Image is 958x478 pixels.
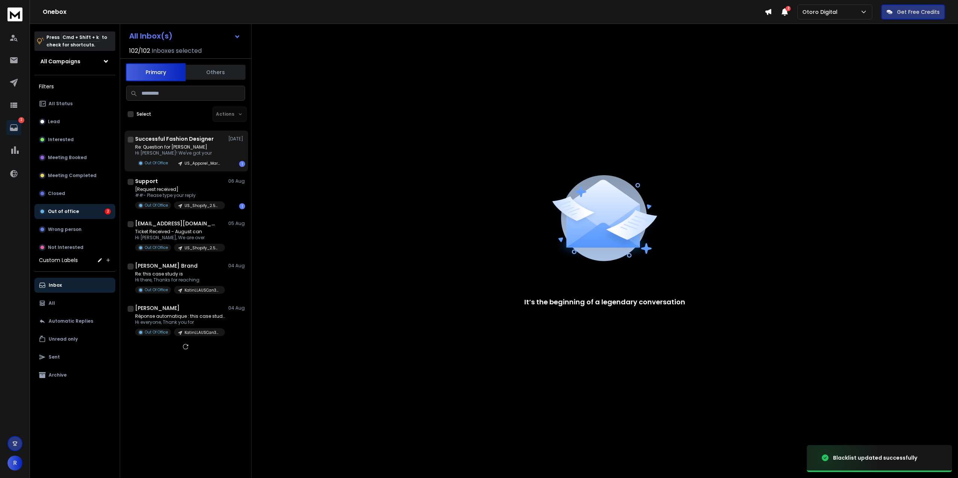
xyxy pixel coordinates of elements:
p: Meeting Booked [48,155,87,161]
p: Re: Question for [PERSON_NAME] [135,144,225,150]
span: 102 / 102 [129,46,150,55]
p: 04 Aug [228,263,245,269]
h1: Successful Fashion Designer [135,135,214,143]
p: Ticket Received - August can [135,229,225,235]
button: All Inbox(s) [123,28,247,43]
button: Out of office2 [34,204,115,219]
p: Meeting Completed [48,173,97,179]
p: All [49,300,55,306]
h1: [PERSON_NAME] Brand [135,262,198,270]
p: Get Free Credits [897,8,940,16]
p: Hi [PERSON_NAME]! We've got your [135,150,225,156]
p: It’s the beginning of a legendary conversation [524,297,685,307]
button: Get Free Credits [881,4,945,19]
p: ##- Please type your reply [135,192,225,198]
button: Primary [126,63,186,81]
p: Otoro Digital [802,8,840,16]
p: [DATE] [228,136,245,142]
button: Unread only [34,332,115,347]
button: R [7,456,22,471]
p: Hi [PERSON_NAME], We are over [135,235,225,241]
p: US_Apparel_MarketingTitles-CLEANED [184,161,220,166]
h3: Custom Labels [39,256,78,264]
button: Others [186,64,245,80]
p: KatinLLAUSCan3000_Apollo_30072025-CLEANED_CLAY [184,287,220,293]
button: All Status [34,96,115,111]
button: Closed [34,186,115,201]
span: Cmd + Shift + k [61,33,100,42]
p: Re: this case study is [135,271,225,277]
p: KatinLLAUSCan3000_Apollo_30072025-CLEANED_CLAY [184,330,220,335]
button: Inbox [34,278,115,293]
button: Meeting Booked [34,150,115,165]
p: Out Of Office [145,245,168,250]
h1: [EMAIL_ADDRESS][DOMAIN_NAME] [135,220,217,227]
h1: [PERSON_NAME] [135,304,180,312]
h1: All Inbox(s) [129,32,173,40]
button: Lead [34,114,115,129]
p: Unread only [49,336,78,342]
div: Blacklist updated successfully [833,454,917,462]
button: Automatic Replies [34,314,115,329]
p: Hi there, Thanks for reaching [135,277,225,283]
p: Out Of Office [145,329,168,335]
p: US_Shopify_2.5M-100M-CLEANED [184,203,220,208]
button: All Campaigns [34,54,115,69]
button: Interested [34,132,115,147]
button: Sent [34,350,115,365]
p: All Status [49,101,73,107]
h3: Inboxes selected [152,46,202,55]
p: Closed [48,191,65,197]
div: 1 [239,203,245,209]
p: US_Shopify_2.5M-100M-CLEANED [184,245,220,251]
h1: Onebox [43,7,765,16]
p: Not Interested [48,244,83,250]
h3: Filters [34,81,115,92]
p: Archive [49,372,67,378]
button: Archive [34,368,115,383]
label: Select [137,111,151,117]
button: Meeting Completed [34,168,115,183]
p: Automatic Replies [49,318,93,324]
img: logo [7,7,22,21]
button: All [34,296,115,311]
span: 2 [785,6,791,11]
div: 2 [105,208,111,214]
p: Wrong person [48,226,82,232]
p: Out Of Office [145,160,168,166]
p: Inbox [49,282,62,288]
p: 06 Aug [228,178,245,184]
button: Not Interested [34,240,115,255]
p: Out of office [48,208,79,214]
p: Interested [48,137,74,143]
div: 1 [239,161,245,167]
h1: All Campaigns [40,58,80,65]
p: Out Of Office [145,203,168,208]
p: Press to check for shortcuts. [46,34,107,49]
p: Hi everyone, Thank you for [135,319,225,325]
p: [Request received] [135,186,225,192]
h1: Support [135,177,158,185]
p: Out Of Office [145,287,168,293]
p: 2 [18,117,24,123]
button: Wrong person [34,222,115,237]
p: 05 Aug [228,220,245,226]
p: Réponse automatique : this case study [135,313,225,319]
a: 2 [6,120,21,135]
p: Lead [48,119,60,125]
p: Sent [49,354,60,360]
p: 04 Aug [228,305,245,311]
